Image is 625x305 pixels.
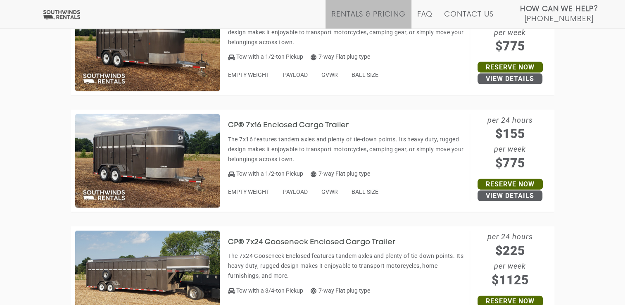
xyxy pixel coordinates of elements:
p: The 7x16 features tandem axles and plenty of tie-down points. Its heavy duty, rugged design makes... [228,17,466,47]
p: The 7x24 Gooseneck Enclosed features tandem axles and plenty of tie-down points. Its heavy duty, ... [228,251,466,281]
span: $225 [470,241,550,260]
img: SW045 - CP 7x16 Enclosed Cargo Trailer [75,114,220,208]
span: GVWR [321,71,338,78]
a: Contact Us [444,10,493,29]
img: Southwinds Rentals Logo [41,10,82,20]
a: View Details [478,74,542,84]
h3: CP® 7x16 Enclosed Cargo Trailer [228,122,361,130]
a: Reserve Now [478,179,543,190]
span: BALL SIZE [352,71,378,78]
span: $155 [470,124,550,143]
span: $775 [470,37,550,55]
span: PAYLOAD [283,71,308,78]
a: How Can We Help? [PHONE_NUMBER] [520,4,598,22]
span: 7-way Flat plug type [311,53,370,60]
span: per 24 hours per week [470,114,550,173]
h3: CP® 7x24 Gooseneck Enclosed Cargo Trailer [228,238,408,247]
a: CP® 7x24 Gooseneck Enclosed Cargo Trailer [228,238,408,245]
a: View Details [478,191,542,201]
span: 7-way Flat plug type [311,287,370,294]
span: PAYLOAD [283,188,308,195]
span: EMPTY WEIGHT [228,188,269,195]
span: [PHONE_NUMBER] [524,15,594,23]
span: $1125 [470,271,550,289]
strong: How Can We Help? [520,5,598,13]
span: per 24 hours per week [470,231,550,289]
span: Tow with a 1/2-ton Pickup [236,53,303,60]
a: CP® 7x16 Enclosed Cargo Trailer [228,122,361,129]
span: Tow with a 3/4-ton Pickup [236,287,303,294]
span: $775 [470,154,550,172]
a: FAQ [417,10,433,29]
a: Reserve Now [478,62,543,73]
span: 7-way Flat plug type [311,170,370,177]
span: Tow with a 1/2-ton Pickup [236,170,303,177]
span: BALL SIZE [352,188,378,195]
span: GVWR [321,188,338,195]
span: EMPTY WEIGHT [228,71,269,78]
a: Rentals & Pricing [331,10,405,29]
p: The 7x16 features tandem axles and plenty of tie-down points. Its heavy duty, rugged design makes... [228,134,466,164]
